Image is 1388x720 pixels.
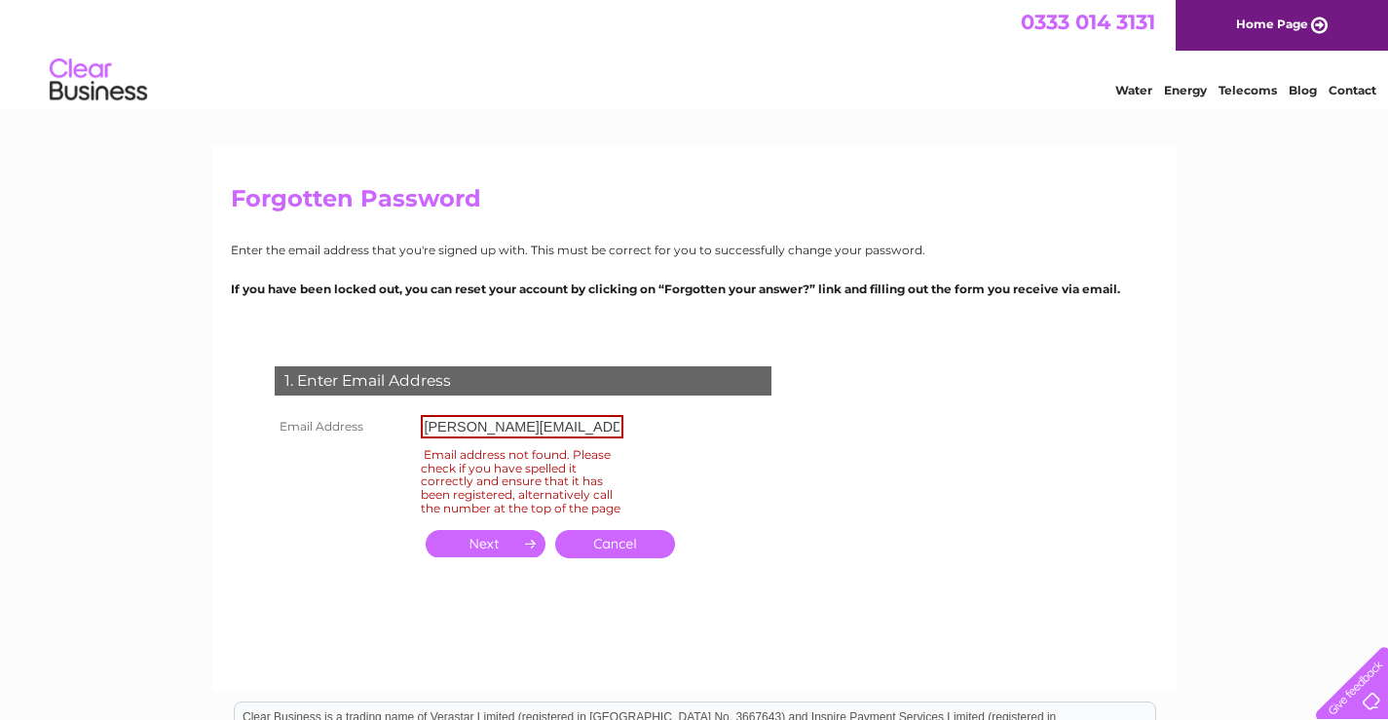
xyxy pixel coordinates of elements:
[1164,83,1207,97] a: Energy
[231,280,1158,298] p: If you have been locked out, you can reset your account by clicking on “Forgotten your answer?” l...
[1329,83,1376,97] a: Contact
[235,11,1155,95] div: Clear Business is a trading name of Verastar Limited (registered in [GEOGRAPHIC_DATA] No. 3667643...
[555,530,675,558] a: Cancel
[1219,83,1277,97] a: Telecoms
[231,185,1158,222] h2: Forgotten Password
[270,410,416,443] th: Email Address
[275,366,771,396] div: 1. Enter Email Address
[421,444,623,518] div: Email address not found. Please check if you have spelled it correctly and ensure that it has bee...
[49,51,148,110] img: logo.png
[1021,10,1155,34] a: 0333 014 3131
[1115,83,1152,97] a: Water
[231,241,1158,259] p: Enter the email address that you're signed up with. This must be correct for you to successfully ...
[1289,83,1317,97] a: Blog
